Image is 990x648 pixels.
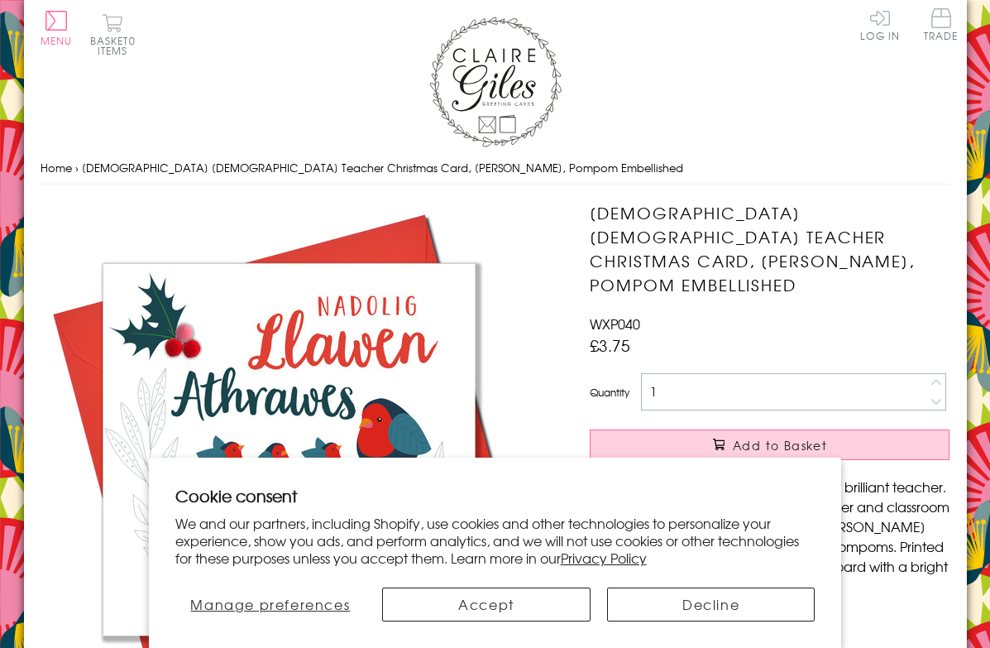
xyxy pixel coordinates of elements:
a: Privacy Policy [561,548,647,568]
button: Add to Basket [590,430,949,460]
p: We and our partners, including Shopify, use cookies and other technologies to personalize your ex... [175,515,815,566]
label: Quantity [590,385,629,400]
span: Manage preferences [190,594,350,614]
nav: breadcrumbs [41,151,950,185]
span: Add to Basket [733,437,827,454]
span: 0 items [98,33,136,58]
a: Log In [860,8,900,41]
span: › [75,160,79,175]
button: Manage preferences [175,588,366,622]
button: Decline [607,588,815,622]
span: Trade [924,8,959,41]
button: Basket0 items [90,13,136,55]
button: Accept [382,588,591,622]
h1: [DEMOGRAPHIC_DATA] [DEMOGRAPHIC_DATA] Teacher Christmas Card, [PERSON_NAME], Pompom Embellished [590,201,949,296]
span: £3.75 [590,334,630,357]
span: Menu [41,33,73,48]
h2: Cookie consent [175,484,815,507]
span: [DEMOGRAPHIC_DATA] [DEMOGRAPHIC_DATA] Teacher Christmas Card, [PERSON_NAME], Pompom Embellished [82,160,683,175]
img: Claire Giles Greetings Cards [429,17,562,147]
a: Home [41,160,72,175]
span: WXP040 [590,314,640,334]
button: Menu [41,11,73,46]
a: Trade [924,8,959,44]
